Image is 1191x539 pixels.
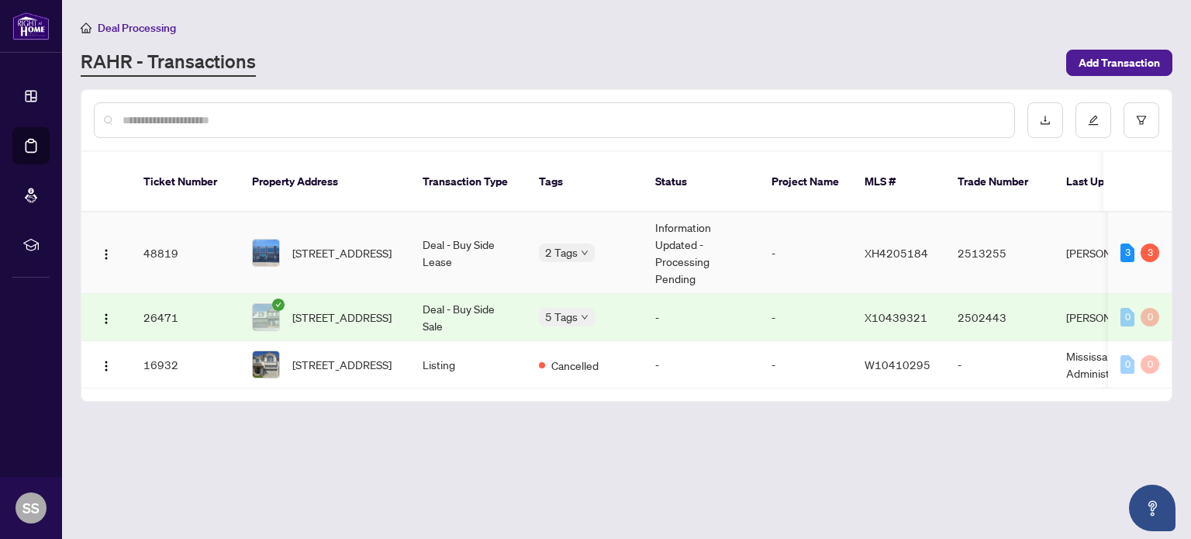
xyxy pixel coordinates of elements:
[1088,115,1099,126] span: edit
[1141,308,1159,327] div: 0
[100,313,112,325] img: Logo
[81,49,256,77] a: RAHR - Transactions
[410,152,526,212] th: Transaction Type
[253,240,279,266] img: thumbnail-img
[410,341,526,389] td: Listing
[1120,308,1134,327] div: 0
[292,309,392,326] span: [STREET_ADDRESS]
[759,212,852,294] td: -
[759,341,852,389] td: -
[1120,244,1134,262] div: 3
[1124,102,1159,138] button: filter
[759,294,852,341] td: -
[865,246,928,260] span: XH4205184
[545,308,578,326] span: 5 Tags
[1136,115,1147,126] span: filter
[1079,50,1160,75] span: Add Transaction
[292,356,392,373] span: [STREET_ADDRESS]
[545,244,578,261] span: 2 Tags
[100,360,112,372] img: Logo
[1141,355,1159,374] div: 0
[1120,355,1134,374] div: 0
[81,22,91,33] span: home
[1054,294,1170,341] td: [PERSON_NAME]
[1040,115,1051,126] span: download
[253,304,279,330] img: thumbnail-img
[94,240,119,265] button: Logo
[945,294,1054,341] td: 2502443
[1027,102,1063,138] button: download
[240,152,410,212] th: Property Address
[581,313,589,321] span: down
[643,294,759,341] td: -
[131,341,240,389] td: 16932
[131,152,240,212] th: Ticket Number
[22,497,40,519] span: SS
[759,152,852,212] th: Project Name
[526,152,643,212] th: Tags
[1054,212,1170,294] td: [PERSON_NAME]
[945,341,1054,389] td: -
[131,212,240,294] td: 48819
[100,248,112,261] img: Logo
[292,244,392,261] span: [STREET_ADDRESS]
[643,152,759,212] th: Status
[551,357,599,374] span: Cancelled
[643,212,759,294] td: Information Updated - Processing Pending
[945,152,1054,212] th: Trade Number
[1141,244,1159,262] div: 3
[1075,102,1111,138] button: edit
[1054,341,1170,389] td: Mississauga Administrator
[643,341,759,389] td: -
[410,212,526,294] td: Deal - Buy Side Lease
[94,305,119,330] button: Logo
[865,358,930,371] span: W10410295
[1129,485,1175,531] button: Open asap
[581,249,589,257] span: down
[410,294,526,341] td: Deal - Buy Side Sale
[852,152,945,212] th: MLS #
[12,12,50,40] img: logo
[1066,50,1172,76] button: Add Transaction
[98,21,176,35] span: Deal Processing
[131,294,240,341] td: 26471
[94,352,119,377] button: Logo
[1054,152,1170,212] th: Last Updated By
[272,299,285,311] span: check-circle
[945,212,1054,294] td: 2513255
[865,310,927,324] span: X10439321
[253,351,279,378] img: thumbnail-img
